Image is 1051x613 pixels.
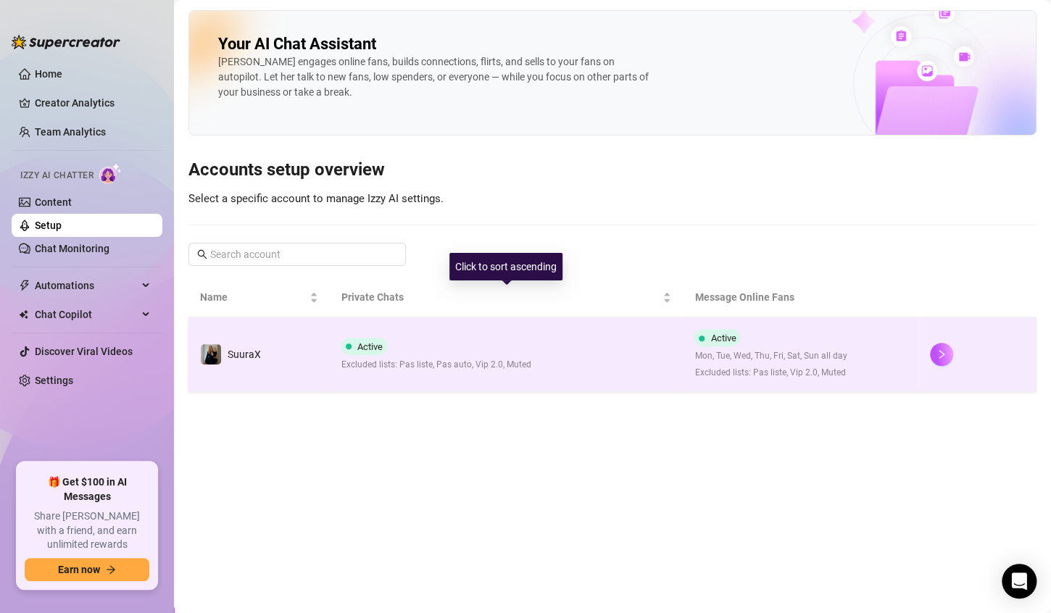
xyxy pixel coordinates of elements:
th: Private Chats [330,278,684,317]
th: Name [188,278,330,317]
span: Active [710,333,736,343]
span: Private Chats [341,289,660,305]
a: Settings [35,375,73,386]
span: Mon, Tue, Wed, Thu, Fri, Sat, Sun all day [694,349,847,363]
span: Automations [35,274,138,297]
a: Home [35,68,62,80]
a: Chat Monitoring [35,243,109,254]
span: Chat Copilot [35,303,138,326]
a: Creator Analytics [35,91,151,114]
h3: Accounts setup overview [188,159,1037,182]
span: SuuraX [228,349,261,360]
h2: Your AI Chat Assistant [218,34,376,54]
span: Share [PERSON_NAME] with a friend, and earn unlimited rewards [25,509,149,552]
img: Chat Copilot [19,309,28,320]
span: 🎁 Get $100 in AI Messages [25,475,149,504]
button: right [930,343,953,366]
span: Izzy AI Chatter [20,169,94,183]
span: Active [357,341,383,352]
div: Open Intercom Messenger [1002,564,1037,599]
div: [PERSON_NAME] engages online fans, builds connections, flirts, and sells to your fans on autopilo... [218,54,653,100]
span: Select a specific account to manage Izzy AI settings. [188,192,444,205]
span: Earn now [58,564,100,575]
span: Excluded lists: Pas liste, Pas auto, Vip 2.0, Muted [341,358,531,372]
img: SuuraX [201,344,221,364]
span: Excluded lists: Pas liste, Vip 2.0, Muted [694,366,847,380]
span: Name [200,289,307,305]
span: thunderbolt [19,280,30,291]
a: Team Analytics [35,126,106,138]
a: Discover Viral Videos [35,346,133,357]
button: Earn nowarrow-right [25,558,149,581]
input: Search account [210,246,386,262]
th: Message Online Fans [683,278,918,317]
img: logo-BBDzfeDw.svg [12,35,120,49]
span: search [197,249,207,259]
div: Click to sort ascending [449,253,562,280]
img: AI Chatter [99,163,122,184]
span: right [936,349,947,359]
a: Setup [35,220,62,231]
span: arrow-right [106,564,116,575]
a: Content [35,196,72,208]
